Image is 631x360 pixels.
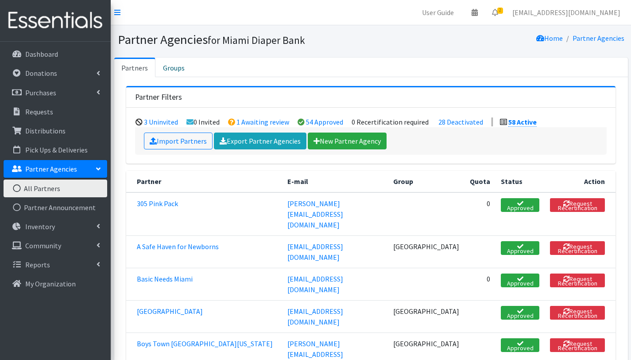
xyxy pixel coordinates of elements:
[282,171,388,192] th: E-mail
[137,274,193,283] a: Basic Needs Miami
[352,117,429,126] li: 0 Recertification required
[4,122,107,140] a: Distributions
[25,50,58,59] p: Dashboard
[496,171,545,192] th: Status
[4,180,107,197] a: All Partners
[144,133,213,149] a: Import Partners
[25,260,50,269] p: Reports
[550,306,605,320] button: Request Recertification
[388,171,465,192] th: Group
[4,218,107,235] a: Inventory
[4,141,107,159] a: Pick Ups & Deliveries
[536,34,563,43] a: Home
[573,34,624,43] a: Partner Agencies
[465,192,496,236] td: 0
[438,117,483,126] a: 28 Deactivated
[25,241,61,250] p: Community
[501,274,539,287] a: Approved
[550,198,605,212] button: Request Recertification
[236,117,289,126] a: 1 Awaiting review
[4,237,107,254] a: Community
[4,6,107,35] img: HumanEssentials
[208,34,305,47] small: for Miami Diaper Bank
[4,199,107,216] a: Partner Announcement
[308,133,387,149] a: New Partner Agency
[508,117,537,127] a: 58 Active
[501,198,539,212] a: Approved
[415,4,461,21] a: User Guide
[465,268,496,300] td: 0
[505,4,627,21] a: [EMAIL_ADDRESS][DOMAIN_NAME]
[25,279,76,288] p: My Organization
[114,58,155,77] a: Partners
[4,45,107,63] a: Dashboard
[388,300,465,333] td: [GEOGRAPHIC_DATA]
[137,307,203,316] a: [GEOGRAPHIC_DATA]
[25,164,77,173] p: Partner Agencies
[137,339,273,348] a: Boys Town [GEOGRAPHIC_DATA][US_STATE]
[214,133,306,149] a: Export Partner Agencies
[4,64,107,82] a: Donations
[545,171,616,192] th: Action
[4,84,107,102] a: Purchases
[25,88,56,97] p: Purchases
[25,69,57,78] p: Donations
[25,145,88,154] p: Pick Ups & Deliveries
[118,32,368,47] h1: Partner Agencies
[306,117,343,126] a: 54 Approved
[4,103,107,121] a: Requests
[501,241,539,255] a: Approved
[287,274,343,294] a: [EMAIL_ADDRESS][DOMAIN_NAME]
[501,338,539,352] a: Approved
[4,160,107,178] a: Partner Agencies
[550,338,605,352] button: Request Recertification
[137,199,178,208] a: 305 Pink Pack
[126,171,282,192] th: Partner
[144,117,178,126] a: 3 Uninvited
[135,93,182,102] h3: Partner Filters
[155,58,192,77] a: Groups
[388,235,465,268] td: [GEOGRAPHIC_DATA]
[287,242,343,262] a: [EMAIL_ADDRESS][DOMAIN_NAME]
[501,306,539,320] a: Approved
[287,307,343,326] a: [EMAIL_ADDRESS][DOMAIN_NAME]
[4,275,107,293] a: My Organization
[550,241,605,255] button: Request Recertification
[25,222,55,231] p: Inventory
[186,117,220,126] li: 0 Invited
[550,274,605,287] button: Request Recertification
[4,256,107,274] a: Reports
[485,4,505,21] a: 2
[287,199,343,229] a: [PERSON_NAME][EMAIL_ADDRESS][DOMAIN_NAME]
[497,8,503,14] span: 2
[137,242,219,251] a: A Safe Haven for Newborns
[465,171,496,192] th: Quota
[25,126,66,135] p: Distributions
[25,107,53,116] p: Requests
